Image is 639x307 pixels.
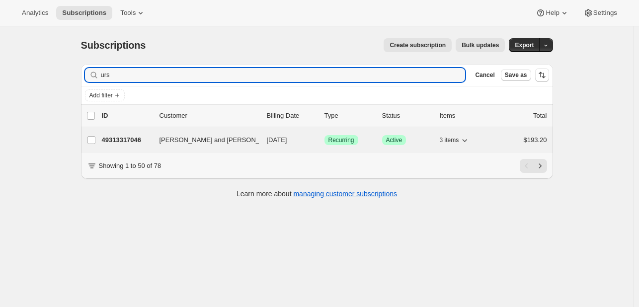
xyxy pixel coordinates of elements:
[16,6,54,20] button: Analytics
[593,9,617,17] span: Settings
[293,190,397,198] a: managing customer subscriptions
[89,91,113,99] span: Add filter
[577,6,623,20] button: Settings
[120,9,136,17] span: Tools
[546,9,559,17] span: Help
[101,68,466,82] input: Filter subscribers
[440,133,470,147] button: 3 items
[390,41,446,49] span: Create subscription
[475,71,494,79] span: Cancel
[462,41,499,49] span: Bulk updates
[515,41,534,49] span: Export
[102,111,152,121] p: ID
[154,132,253,148] button: [PERSON_NAME] and [PERSON_NAME]
[267,136,287,144] span: [DATE]
[81,40,146,51] span: Subscriptions
[520,159,547,173] nav: Pagination
[386,136,402,144] span: Active
[509,38,540,52] button: Export
[533,111,547,121] p: Total
[328,136,354,144] span: Recurring
[530,6,575,20] button: Help
[99,161,161,171] p: Showing 1 to 50 of 78
[505,71,527,79] span: Save as
[114,6,152,20] button: Tools
[85,89,125,101] button: Add filter
[324,111,374,121] div: Type
[22,9,48,17] span: Analytics
[102,135,152,145] p: 49313317046
[533,159,547,173] button: Next
[524,136,547,144] span: $193.20
[160,135,280,145] span: [PERSON_NAME] and [PERSON_NAME]
[267,111,317,121] p: Billing Date
[102,133,547,147] div: 49313317046[PERSON_NAME] and [PERSON_NAME][DATE]SuccessRecurringSuccessActive3 items$193.20
[56,6,112,20] button: Subscriptions
[440,136,459,144] span: 3 items
[160,111,259,121] p: Customer
[535,68,549,82] button: Sort the results
[102,111,547,121] div: IDCustomerBilling DateTypeStatusItemsTotal
[382,111,432,121] p: Status
[440,111,489,121] div: Items
[456,38,505,52] button: Bulk updates
[237,189,397,199] p: Learn more about
[471,69,498,81] button: Cancel
[501,69,531,81] button: Save as
[384,38,452,52] button: Create subscription
[62,9,106,17] span: Subscriptions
